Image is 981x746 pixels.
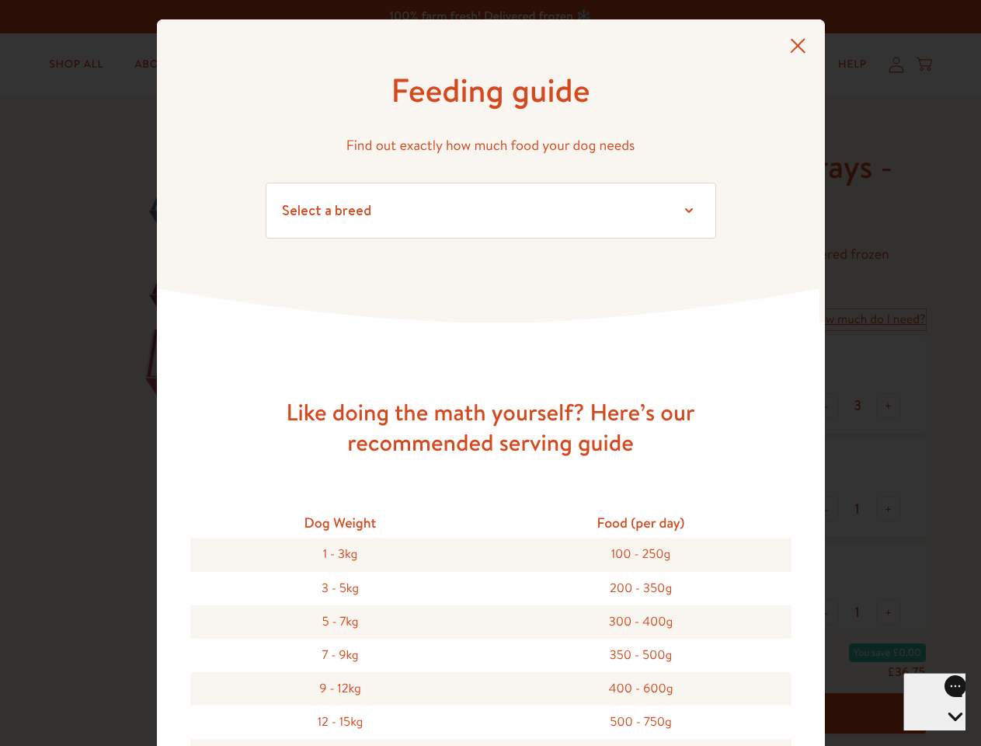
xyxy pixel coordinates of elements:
div: 400 - 600g [491,672,791,706]
div: 3 - 5kg [190,572,491,605]
div: 500 - 750g [491,706,791,739]
div: 100 - 250g [491,538,791,571]
div: 9 - 12kg [190,672,491,706]
div: 200 - 350g [491,572,791,605]
div: 7 - 9kg [190,639,491,672]
div: 300 - 400g [491,605,791,639]
div: 12 - 15kg [190,706,491,739]
div: 1 - 3kg [190,538,491,571]
h3: Like doing the math yourself? Here’s our recommended serving guide [242,397,739,458]
iframe: Gorgias live chat messenger [903,673,965,730]
p: Find out exactly how much food your dog needs [266,134,716,158]
div: Dog Weight [190,507,491,538]
div: 350 - 500g [491,639,791,672]
div: 5 - 7kg [190,605,491,639]
div: Food (per day) [491,507,791,538]
h1: Feeding guide [266,69,716,112]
